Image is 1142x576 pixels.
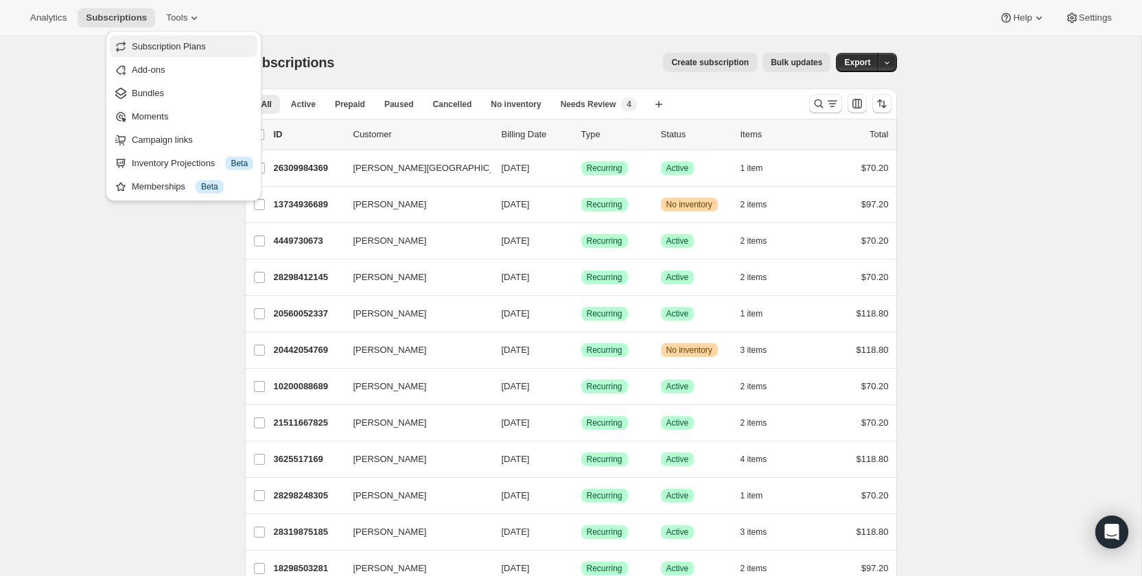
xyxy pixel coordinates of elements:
[201,181,218,192] span: Beta
[132,41,206,51] span: Subscription Plans
[384,99,414,110] span: Paused
[861,417,889,428] span: $70.20
[741,341,782,360] button: 3 items
[274,307,342,321] p: 20560052337
[502,345,530,355] span: [DATE]
[581,128,650,141] div: Type
[274,231,889,251] div: 4449730673[PERSON_NAME][DATE]SuccessRecurringSuccessActive2 items$70.20
[345,266,482,288] button: [PERSON_NAME]
[110,128,257,150] button: Campaign links
[741,304,778,323] button: 1 item
[274,128,342,141] p: ID
[502,563,530,573] span: [DATE]
[741,490,763,501] span: 1 item
[274,562,342,575] p: 18298503281
[345,230,482,252] button: [PERSON_NAME]
[502,308,530,319] span: [DATE]
[666,381,689,392] span: Active
[666,454,689,465] span: Active
[132,65,165,75] span: Add-ons
[741,486,778,505] button: 1 item
[353,525,427,539] span: [PERSON_NAME]
[856,308,889,319] span: $118.80
[353,489,427,503] span: [PERSON_NAME]
[836,53,878,72] button: Export
[1013,12,1032,23] span: Help
[345,521,482,543] button: [PERSON_NAME]
[502,272,530,282] span: [DATE]
[587,199,622,210] span: Recurring
[844,57,870,68] span: Export
[741,272,767,283] span: 2 items
[491,99,541,110] span: No inventory
[666,163,689,174] span: Active
[274,268,889,287] div: 28298412145[PERSON_NAME][DATE]SuccessRecurringSuccessActive2 items$70.20
[110,152,257,174] button: Inventory Projections
[663,53,757,72] button: Create subscription
[741,195,782,214] button: 2 items
[771,57,822,68] span: Bulk updates
[274,380,342,393] p: 10200088689
[110,82,257,104] button: Bundles
[78,8,155,27] button: Subscriptions
[741,381,767,392] span: 2 items
[848,94,867,113] button: Customize table column order and visibility
[274,486,889,505] div: 28298248305[PERSON_NAME][DATE]SuccessRecurringSuccessActive1 item$70.20
[741,231,782,251] button: 2 items
[627,99,631,110] span: 4
[741,563,767,574] span: 2 items
[861,272,889,282] span: $70.20
[666,235,689,246] span: Active
[274,343,342,357] p: 20442054769
[741,268,782,287] button: 2 items
[587,454,622,465] span: Recurring
[587,381,622,392] span: Recurring
[166,12,187,23] span: Tools
[274,413,889,433] div: 21511667825[PERSON_NAME][DATE]SuccessRecurringSuccessActive2 items$70.20
[648,95,670,114] button: Create new view
[335,99,365,110] span: Prepaid
[274,270,342,284] p: 28298412145
[856,454,889,464] span: $118.80
[353,161,520,175] span: [PERSON_NAME][GEOGRAPHIC_DATA]
[671,57,749,68] span: Create subscription
[587,272,622,283] span: Recurring
[872,94,892,113] button: Sort the results
[741,345,767,356] span: 3 items
[741,527,767,538] span: 3 items
[158,8,209,27] button: Tools
[741,159,778,178] button: 1 item
[22,8,75,27] button: Analytics
[345,303,482,325] button: [PERSON_NAME]
[274,159,889,178] div: 26309984369[PERSON_NAME][GEOGRAPHIC_DATA][DATE]SuccessRecurringSuccessActive1 item$70.20
[741,450,782,469] button: 4 items
[132,111,168,122] span: Moments
[274,522,889,542] div: 28319875185[PERSON_NAME][DATE]SuccessRecurringSuccessActive3 items$118.80
[666,417,689,428] span: Active
[110,175,257,197] button: Memberships
[274,450,889,469] div: 3625517169[PERSON_NAME][DATE]SuccessRecurringSuccessActive4 items$118.80
[809,94,842,113] button: Search and filter results
[231,158,248,169] span: Beta
[1079,12,1112,23] span: Settings
[353,307,427,321] span: [PERSON_NAME]
[741,522,782,542] button: 3 items
[274,452,342,466] p: 3625517169
[274,377,889,396] div: 10200088689[PERSON_NAME][DATE]SuccessRecurringSuccessActive2 items$70.20
[86,12,147,23] span: Subscriptions
[353,380,427,393] span: [PERSON_NAME]
[861,563,889,573] span: $97.20
[587,345,622,356] span: Recurring
[856,527,889,537] span: $118.80
[274,161,342,175] p: 26309984369
[345,194,482,216] button: [PERSON_NAME]
[587,417,622,428] span: Recurring
[345,339,482,361] button: [PERSON_NAME]
[353,416,427,430] span: [PERSON_NAME]
[587,490,622,501] span: Recurring
[741,413,782,433] button: 2 items
[274,304,889,323] div: 20560052337[PERSON_NAME][DATE]SuccessRecurringSuccessActive1 item$118.80
[741,128,809,141] div: Items
[587,563,622,574] span: Recurring
[1057,8,1120,27] button: Settings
